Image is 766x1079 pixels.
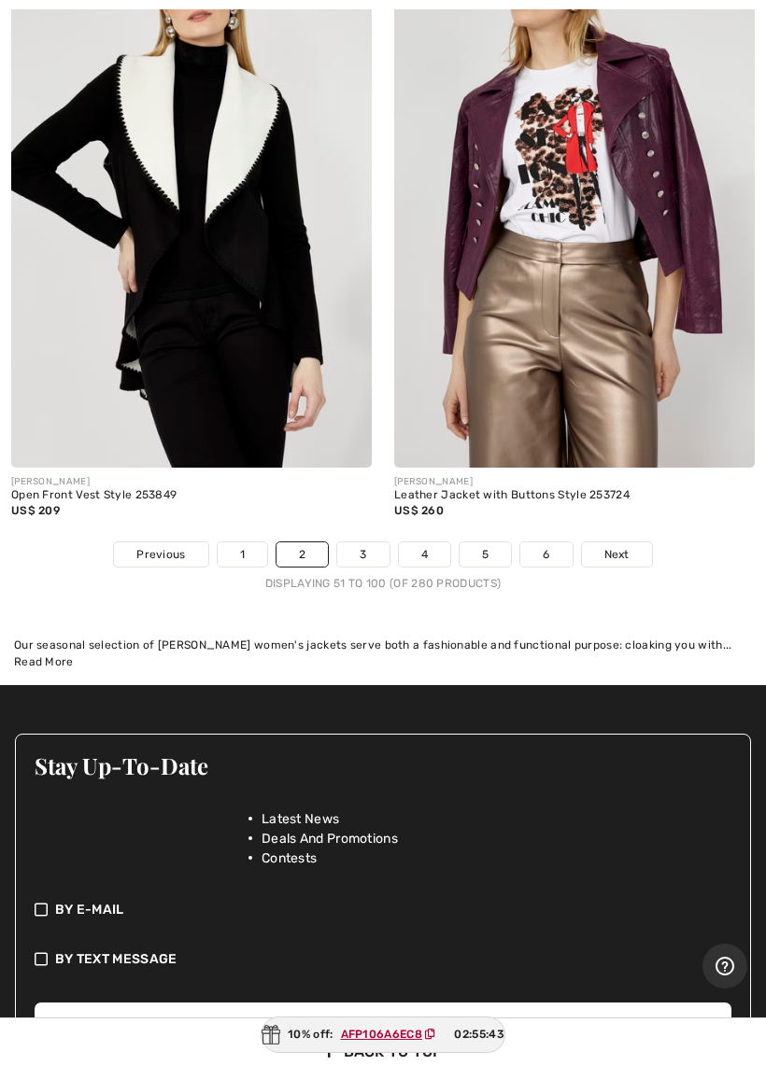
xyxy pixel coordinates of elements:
[582,542,652,567] a: Next
[262,809,339,829] span: Latest News
[337,542,389,567] a: 3
[520,542,572,567] a: 6
[35,949,48,969] img: check
[262,848,317,868] span: Contests
[394,504,444,517] span: US$ 260
[11,475,372,489] div: [PERSON_NAME]
[460,542,511,567] a: 5
[35,753,731,778] h3: Stay Up-To-Date
[35,1002,731,1052] button: Subscribe
[394,475,755,489] div: [PERSON_NAME]
[55,949,177,969] span: By Text Message
[604,546,630,563] span: Next
[262,829,398,848] span: Deals And Promotions
[454,1026,504,1043] span: 02:55:43
[14,655,74,668] span: Read More
[11,489,372,502] div: Open Front Vest Style 253849
[262,1025,280,1044] img: Gift.svg
[35,900,48,919] img: check
[114,542,207,567] a: Previous
[394,489,755,502] div: Leather Jacket with Buttons Style 253724
[11,504,60,517] span: US$ 209
[399,542,450,567] a: 4
[341,1028,422,1041] ins: AFP106A6EC8
[136,546,185,563] span: Previous
[14,637,752,653] div: Our seasonal selection of [PERSON_NAME] women's jackets serve both a fashionable and functional p...
[702,944,747,990] iframe: Opens a widget where you can find more information
[218,542,267,567] a: 1
[261,1016,505,1053] div: 10% off:
[55,900,124,919] span: By E-mail
[277,542,328,567] a: 2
